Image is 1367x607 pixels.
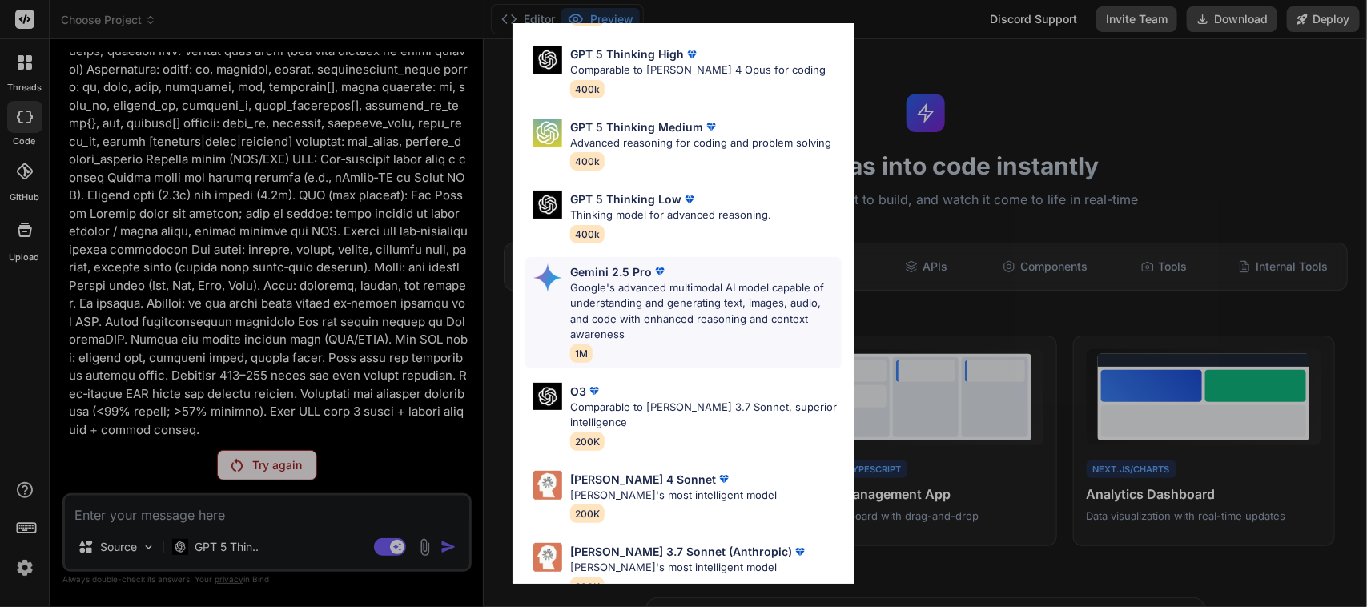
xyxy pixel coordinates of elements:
[570,344,593,363] span: 1M
[570,225,605,243] span: 400k
[652,263,668,279] img: premium
[570,471,716,488] p: [PERSON_NAME] 4 Sonnet
[570,560,808,576] p: [PERSON_NAME]'s most intelligent model
[703,119,719,135] img: premium
[570,152,605,171] span: 400k
[570,577,605,596] span: 200K
[570,488,777,504] p: [PERSON_NAME]'s most intelligent model
[570,46,684,62] p: GPT 5 Thinking High
[570,263,652,280] p: Gemini 2.5 Pro
[533,471,562,500] img: Pick Models
[533,191,562,219] img: Pick Models
[681,191,698,207] img: premium
[570,135,831,151] p: Advanced reasoning for coding and problem solving
[570,280,842,343] p: Google's advanced multimodal AI model capable of understanding and generating text, images, audio...
[570,400,842,431] p: Comparable to [PERSON_NAME] 3.7 Sonnet, superior intelligence
[570,207,771,223] p: Thinking model for advanced reasoning.
[570,119,703,135] p: GPT 5 Thinking Medium
[586,383,602,399] img: premium
[533,46,562,74] img: Pick Models
[570,383,586,400] p: O3
[570,191,681,207] p: GPT 5 Thinking Low
[533,119,562,147] img: Pick Models
[570,80,605,98] span: 400k
[570,504,605,523] span: 200K
[570,62,826,78] p: Comparable to [PERSON_NAME] 4 Opus for coding
[684,46,700,62] img: premium
[570,432,605,451] span: 200K
[716,471,732,487] img: premium
[570,543,792,560] p: [PERSON_NAME] 3.7 Sonnet (Anthropic)
[792,544,808,560] img: premium
[533,543,562,572] img: Pick Models
[533,263,562,292] img: Pick Models
[533,383,562,411] img: Pick Models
